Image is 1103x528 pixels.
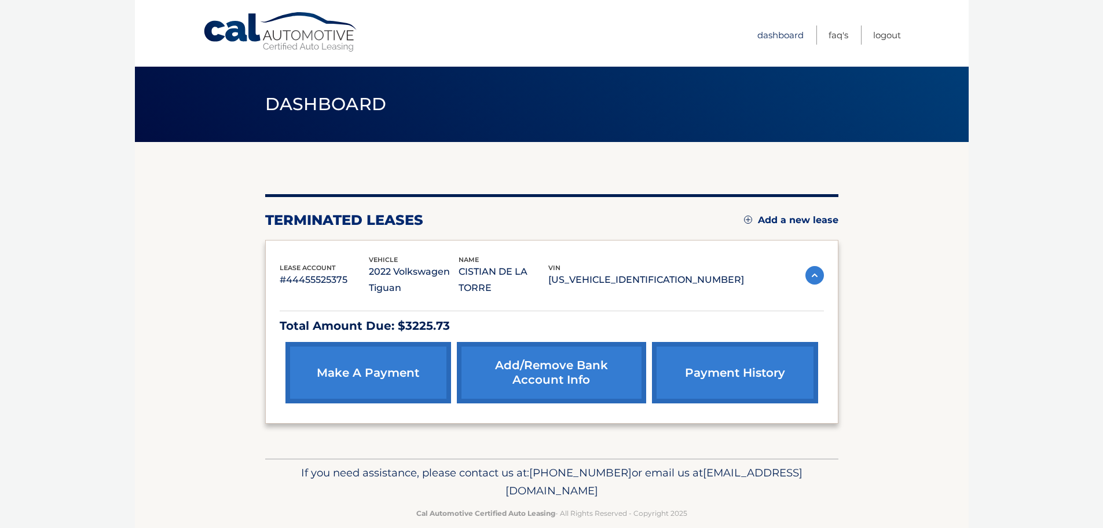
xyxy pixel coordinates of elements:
[416,509,555,518] strong: Cal Automotive Certified Auto Leasing
[459,256,479,264] span: name
[805,266,824,285] img: accordion-active.svg
[652,342,818,403] a: payment history
[548,272,744,288] p: [US_VEHICLE_IDENTIFICATION_NUMBER]
[285,342,451,403] a: make a payment
[273,507,831,519] p: - All Rights Reserved - Copyright 2025
[369,256,398,264] span: vehicle
[280,272,369,288] p: #44455525375
[280,264,336,272] span: lease account
[459,264,548,296] p: CISTIAN DE LA TORRE
[529,466,632,479] span: [PHONE_NUMBER]
[457,342,646,403] a: Add/Remove bank account info
[273,464,831,501] p: If you need assistance, please contact us at: or email us at
[203,12,359,53] a: Cal Automotive
[744,214,838,226] a: Add a new lease
[744,216,752,224] img: add.svg
[548,264,560,272] span: vin
[265,212,423,229] h2: terminated leases
[873,26,901,45] a: Logout
[369,264,459,296] p: 2022 Volkswagen Tiguan
[265,93,387,115] span: Dashboard
[280,316,824,336] p: Total Amount Due: $3225.73
[829,26,848,45] a: FAQ's
[757,26,804,45] a: Dashboard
